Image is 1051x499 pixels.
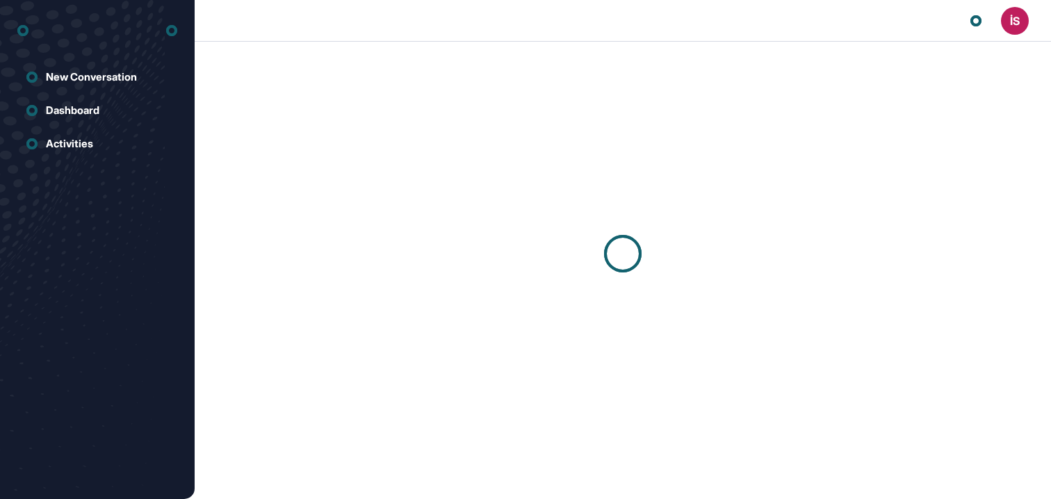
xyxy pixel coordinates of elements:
[46,104,99,117] div: Dashboard
[1001,7,1029,35] button: İS
[46,71,137,83] div: New Conversation
[17,130,177,158] a: Activities
[17,97,177,124] a: Dashboard
[17,19,28,42] div: entrapeer-logo
[46,138,93,150] div: Activities
[17,63,177,91] a: New Conversation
